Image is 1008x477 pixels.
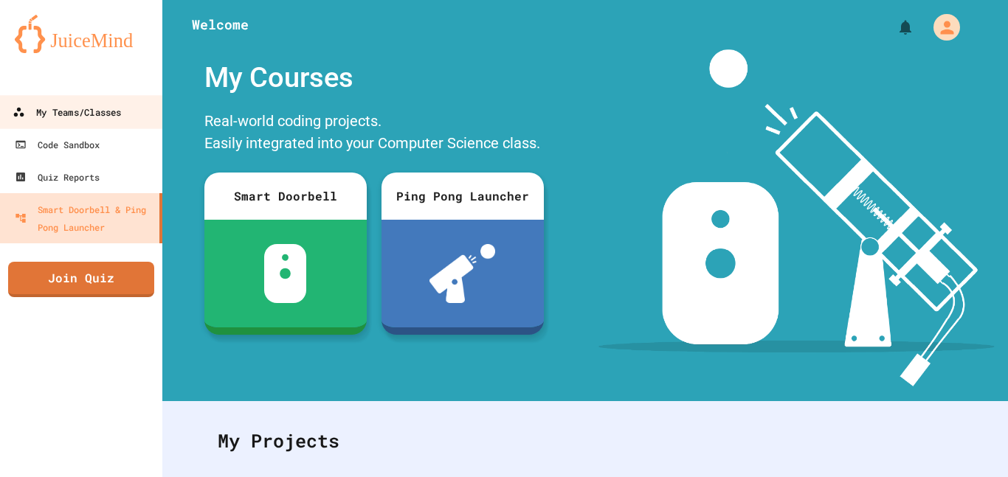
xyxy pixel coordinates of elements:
[264,244,306,303] img: sdb-white.svg
[429,244,495,303] img: ppl-with-ball.png
[598,49,994,386] img: banner-image-my-projects.png
[869,15,918,40] div: My Notifications
[203,412,967,470] div: My Projects
[15,168,100,186] div: Quiz Reports
[204,173,367,220] div: Smart Doorbell
[918,10,964,44] div: My Account
[197,49,551,106] div: My Courses
[15,15,148,53] img: logo-orange.svg
[197,106,551,161] div: Real-world coding projects. Easily integrated into your Computer Science class.
[15,201,153,236] div: Smart Doorbell & Ping Pong Launcher
[382,173,544,220] div: Ping Pong Launcher
[15,136,100,153] div: Code Sandbox
[13,103,121,122] div: My Teams/Classes
[8,262,154,297] a: Join Quiz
